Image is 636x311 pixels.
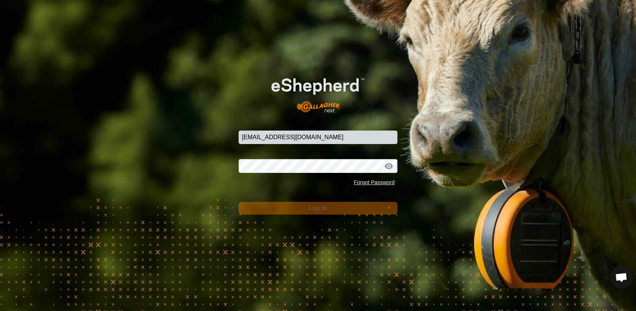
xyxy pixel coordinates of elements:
[239,131,398,144] input: Email Address
[254,65,382,119] img: E-shepherd Logo
[354,179,394,185] a: Forgot Password
[309,205,327,211] span: Log In
[239,202,398,215] button: Log In
[610,266,633,288] div: Open chat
